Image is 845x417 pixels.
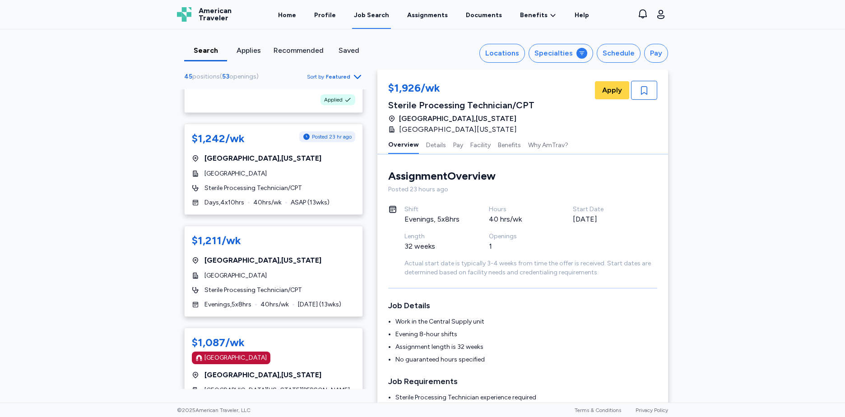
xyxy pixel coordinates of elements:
[395,317,657,326] li: Work in the Central Supply unit
[274,45,324,56] div: Recommended
[253,198,282,207] span: 40 hrs/wk
[177,407,251,414] span: © 2025 American Traveler, LLC
[204,271,267,280] span: [GEOGRAPHIC_DATA]
[426,135,446,154] button: Details
[395,343,657,352] li: Assignment length is 32 weeks
[204,153,321,164] span: [GEOGRAPHIC_DATA] , [US_STATE]
[388,99,534,111] div: Sterile Processing Technician/CPT
[204,300,251,309] span: Evenings , 5 x 8 hrs
[192,131,245,146] div: $1,242/wk
[204,286,302,295] span: Sterile Processing Technician/CPT
[192,335,245,350] div: $1,087/wk
[177,7,191,22] img: Logo
[204,198,244,207] span: Days , 4 x 10 hrs
[479,44,525,63] button: Locations
[204,370,321,380] span: [GEOGRAPHIC_DATA] , [US_STATE]
[222,73,229,80] span: 53
[528,135,568,154] button: Why AmTrav?
[404,241,467,252] div: 32 weeks
[312,133,352,140] span: Posted 23 hr ago
[204,169,267,178] span: [GEOGRAPHIC_DATA]
[404,214,467,225] div: Evenings, 5x8hrs
[204,255,321,266] span: [GEOGRAPHIC_DATA] , [US_STATE]
[324,96,343,103] span: Applied
[573,205,636,214] div: Start Date
[534,48,573,59] div: Specialties
[298,300,341,309] span: [DATE] ( 13 wks)
[395,330,657,339] li: Evening 8-hour shifts
[204,353,267,362] div: [GEOGRAPHIC_DATA]
[192,233,241,248] div: $1,211/wk
[489,214,552,225] div: 40 hrs/wk
[489,241,552,252] div: 1
[352,1,391,29] a: Job Search
[498,135,521,154] button: Benefits
[603,48,635,59] div: Schedule
[470,135,491,154] button: Facility
[188,45,223,56] div: Search
[326,73,350,80] span: Featured
[395,355,657,364] li: No guaranteed hours specified
[388,169,496,183] div: Assignment Overview
[489,205,552,214] div: Hours
[204,184,302,193] span: Sterile Processing Technician/CPT
[395,393,657,402] li: Sterile Processing Technician experience required
[388,299,657,312] h3: Job Details
[388,81,534,97] div: $1,926/wk
[204,386,350,395] span: [GEOGRAPHIC_DATA][US_STATE][PERSON_NAME]
[485,48,519,59] div: Locations
[184,72,262,81] div: ( )
[489,232,552,241] div: Openings
[595,81,629,99] button: Apply
[307,71,363,82] button: Sort byFeatured
[388,135,419,154] button: Overview
[399,124,517,135] span: [GEOGRAPHIC_DATA][US_STATE]
[388,185,657,194] div: Posted 23 hours ago
[453,135,463,154] button: Pay
[231,45,266,56] div: Applies
[307,73,324,80] span: Sort by
[291,198,330,207] span: ASAP ( 13 wks)
[650,48,662,59] div: Pay
[529,44,593,63] button: Specialties
[636,407,668,413] a: Privacy Policy
[184,73,192,80] span: 45
[192,73,220,80] span: positions
[520,11,557,20] a: Benefits
[229,73,256,80] span: openings
[644,44,668,63] button: Pay
[404,205,467,214] div: Shift
[520,11,548,20] span: Benefits
[404,259,657,277] div: Actual start date is typically 3-4 weeks from time the offer is received. Start dates are determi...
[354,11,389,20] div: Job Search
[388,375,657,388] h3: Job Requirements
[331,45,367,56] div: Saved
[575,407,621,413] a: Terms & Conditions
[573,214,636,225] div: [DATE]
[597,44,641,63] button: Schedule
[404,232,467,241] div: Length
[602,85,622,96] span: Apply
[199,7,232,22] span: American Traveler
[260,300,289,309] span: 40 hrs/wk
[399,113,516,124] span: [GEOGRAPHIC_DATA] , [US_STATE]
